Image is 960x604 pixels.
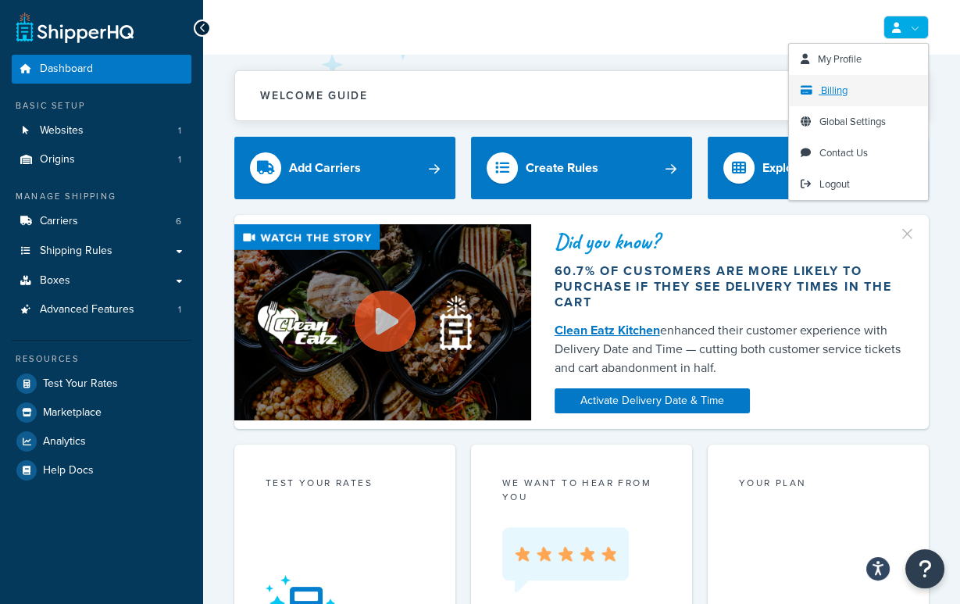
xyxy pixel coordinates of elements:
div: Your Plan [739,476,898,494]
span: Help Docs [43,464,94,477]
span: Websites [40,124,84,138]
div: Create Rules [526,157,598,179]
span: Contact Us [819,145,868,160]
a: Shipping Rules [12,237,191,266]
span: Billing [821,83,848,98]
span: Analytics [43,435,86,449]
div: Test your rates [266,476,424,494]
li: Websites [12,116,191,145]
a: Boxes [12,266,191,295]
a: Dashboard [12,55,191,84]
a: Add Carriers [234,137,455,199]
a: Logout [789,169,928,200]
span: 6 [176,215,181,228]
div: 60.7% of customers are more likely to purchase if they see delivery times in the cart [555,263,905,310]
span: Marketplace [43,406,102,420]
div: Add Carriers [289,157,361,179]
li: Carriers [12,207,191,236]
span: 1 [178,124,181,138]
a: Explore Features [708,137,929,199]
a: Activate Delivery Date & Time [555,388,750,413]
button: Welcome Guide [235,71,928,120]
a: Help Docs [12,456,191,484]
div: Manage Shipping [12,190,191,203]
span: Boxes [40,274,70,288]
a: Origins1 [12,145,191,174]
div: Explore Features [762,157,858,179]
a: My Profile [789,44,928,75]
a: Marketplace [12,398,191,427]
a: Create Rules [471,137,692,199]
img: Video thumbnail [234,224,531,420]
a: Advanced Features1 [12,295,191,324]
p: we want to hear from you [502,476,661,504]
a: Websites1 [12,116,191,145]
div: Basic Setup [12,99,191,113]
div: enhanced their customer experience with Delivery Date and Time — cutting both customer service ti... [555,321,905,377]
a: Billing [789,75,928,106]
span: Shipping Rules [40,245,112,258]
a: Analytics [12,427,191,456]
span: Global Settings [819,114,886,129]
span: Logout [819,177,850,191]
span: Test Your Rates [43,377,118,391]
div: Did you know? [555,231,905,252]
a: Carriers6 [12,207,191,236]
a: Global Settings [789,106,928,138]
a: Test Your Rates [12,370,191,398]
button: Open Resource Center [905,549,944,588]
span: My Profile [818,52,862,66]
span: 1 [178,303,181,316]
a: Contact Us [789,138,928,169]
a: Clean Eatz Kitchen [555,321,660,339]
li: Advanced Features [12,295,191,324]
span: Advanced Features [40,303,134,316]
span: 1 [178,153,181,166]
span: Carriers [40,215,78,228]
h2: Welcome Guide [260,90,368,102]
li: Origins [12,145,191,174]
span: Dashboard [40,63,93,76]
span: Origins [40,153,75,166]
div: Resources [12,352,191,366]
